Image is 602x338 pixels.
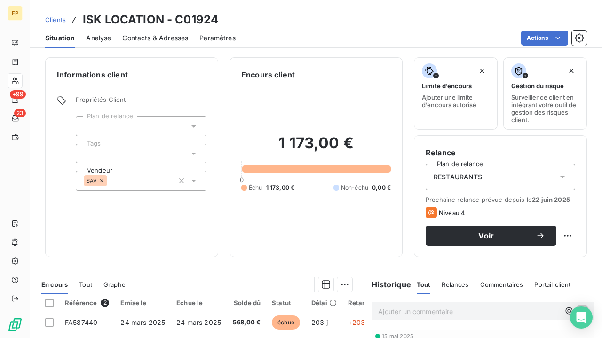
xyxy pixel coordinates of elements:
[79,281,92,288] span: Tout
[8,317,23,332] img: Logo LeanPay
[341,184,368,192] span: Non-échu
[372,184,391,192] span: 0,00 €
[57,69,206,80] h6: Informations client
[10,90,26,99] span: +99
[348,299,378,307] div: Retard
[120,299,165,307] div: Émise le
[41,281,68,288] span: En cours
[101,299,109,307] span: 2
[241,134,391,162] h2: 1 173,00 €
[84,149,91,158] input: Ajouter une valeur
[503,57,587,130] button: Gestion du risqueSurveiller ce client en intégrant votre outil de gestion des risques client.
[199,33,236,43] span: Paramètres
[272,299,300,307] div: Statut
[87,178,97,184] span: SAV
[176,318,221,326] span: 24 mars 2025
[84,122,91,131] input: Ajouter une valeur
[414,57,498,130] button: Limite d’encoursAjouter une limite d’encours autorisé
[272,315,300,330] span: échue
[422,82,472,90] span: Limite d’encours
[480,281,523,288] span: Commentaires
[348,318,369,326] span: +203 j
[86,33,111,43] span: Analyse
[122,33,188,43] span: Contacts & Adresses
[83,11,218,28] h3: ISK LOCATION - C01924
[442,281,468,288] span: Relances
[76,96,206,109] span: Propriétés Client
[364,279,411,290] h6: Historique
[426,196,575,203] span: Prochaine relance prévue depuis le
[103,281,126,288] span: Graphe
[232,299,261,307] div: Solde dû
[422,93,490,108] span: Ajouter une limite d’encours autorisé
[8,6,23,21] div: EP
[521,31,568,46] button: Actions
[65,318,97,326] span: FA587440
[570,306,593,329] div: Open Intercom Messenger
[511,82,564,90] span: Gestion du risque
[311,299,337,307] div: Délai
[120,318,165,326] span: 24 mars 2025
[437,232,536,239] span: Voir
[176,299,221,307] div: Échue le
[65,299,109,307] div: Référence
[241,69,295,80] h6: Encours client
[417,281,431,288] span: Tout
[311,318,328,326] span: 203 j
[266,184,295,192] span: 1 173,00 €
[45,15,66,24] a: Clients
[45,33,75,43] span: Situation
[107,177,115,185] input: Ajouter une valeur
[511,93,579,123] span: Surveiller ce client en intégrant votre outil de gestion des risques client.
[426,147,575,158] h6: Relance
[532,196,570,203] span: 22 juin 2025
[232,318,261,327] span: 568,00 €
[45,16,66,23] span: Clients
[240,176,244,184] span: 0
[14,109,26,117] span: 23
[534,281,570,288] span: Portail client
[439,209,465,216] span: Niveau 4
[426,226,556,246] button: Voir
[434,172,483,182] span: RESTAURANTS
[249,184,262,192] span: Échu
